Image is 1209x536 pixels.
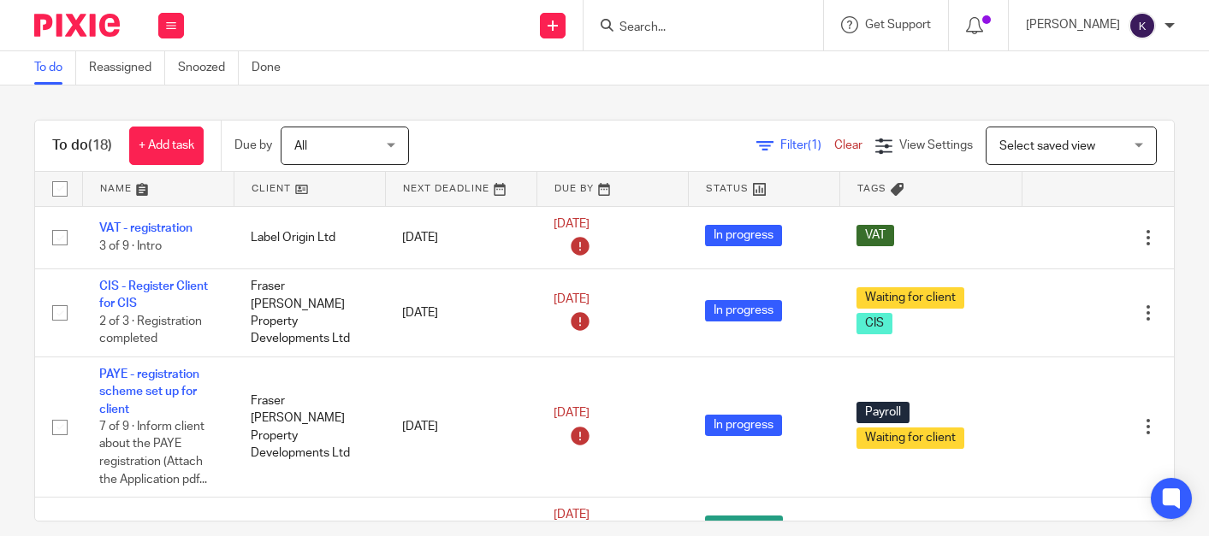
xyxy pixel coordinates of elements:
[808,139,821,151] span: (1)
[999,140,1095,152] span: Select saved view
[865,19,931,31] span: Get Support
[856,225,894,246] span: VAT
[618,21,772,36] input: Search
[899,139,973,151] span: View Settings
[856,287,964,309] span: Waiting for client
[554,509,590,521] span: [DATE]
[99,315,202,345] span: 2 of 3 · Registration completed
[99,280,208,309] a: CIS - Register Client for CIS
[234,356,385,497] td: Fraser [PERSON_NAME] Property Developments Ltd
[234,206,385,269] td: Label Origin Ltd
[1026,16,1120,33] p: [PERSON_NAME]
[705,415,782,436] span: In progress
[234,137,272,154] p: Due by
[554,293,590,305] span: [DATE]
[1129,12,1156,39] img: svg%3E
[294,140,307,152] span: All
[129,127,204,165] a: + Add task
[99,222,193,234] a: VAT - registration
[385,269,536,357] td: [DATE]
[385,206,536,269] td: [DATE]
[856,427,964,449] span: Waiting for client
[554,218,590,230] span: [DATE]
[856,313,892,334] span: CIS
[99,421,207,486] span: 7 of 9 · Inform client about the PAYE registration (Attach the Application pdf...
[705,225,782,246] span: In progress
[34,14,120,37] img: Pixie
[856,402,910,423] span: Payroll
[554,407,590,419] span: [DATE]
[99,240,162,252] span: 3 of 9 · Intro
[834,139,862,151] a: Clear
[52,137,112,155] h1: To do
[88,138,112,152] span: (18)
[178,51,239,85] a: Snoozed
[34,51,76,85] a: To do
[780,139,834,151] span: Filter
[385,356,536,497] td: [DATE]
[252,51,293,85] a: Done
[99,368,199,415] a: PAYE - registration scheme set up for client
[857,184,886,193] span: Tags
[89,51,165,85] a: Reassigned
[705,300,782,321] span: In progress
[234,269,385,357] td: Fraser [PERSON_NAME] Property Developments Ltd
